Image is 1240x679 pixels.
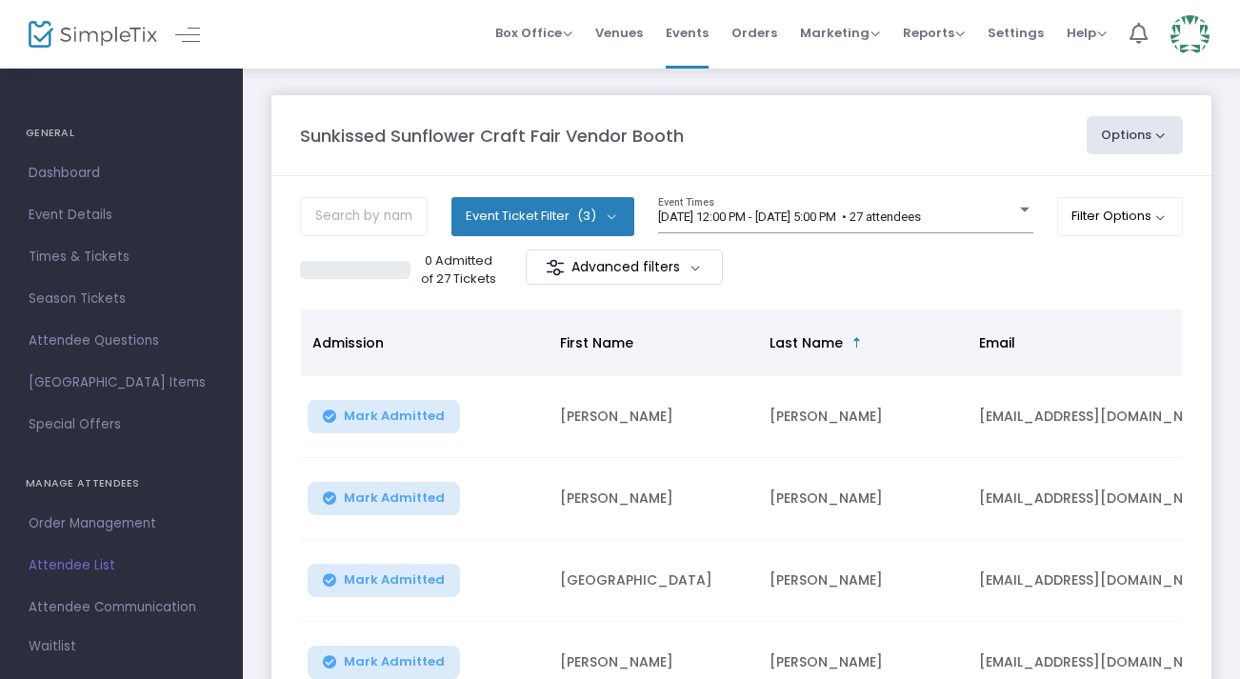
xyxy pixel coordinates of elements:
p: 0 Admitted of 27 Tickets [418,251,500,289]
td: [GEOGRAPHIC_DATA] [549,540,758,622]
td: [PERSON_NAME] [758,376,968,458]
span: Waitlist [29,637,76,656]
td: [PERSON_NAME] [758,540,968,622]
span: Email [979,333,1015,352]
button: Mark Admitted [308,646,460,679]
span: [GEOGRAPHIC_DATA] Items [29,370,214,395]
span: Special Offers [29,412,214,437]
m-panel-title: Sunkissed Sunflower Craft Fair Vendor Booth [300,123,684,149]
button: Mark Admitted [308,564,460,597]
span: Reports [903,24,965,42]
span: Admission [312,333,384,352]
span: (3) [577,209,596,224]
td: [PERSON_NAME] [758,458,968,540]
span: Mark Admitted [344,654,445,669]
button: Event Ticket Filter(3) [451,197,634,235]
span: Last Name [770,333,843,352]
span: Season Tickets [29,287,214,311]
span: Mark Admitted [344,490,445,506]
img: filter [546,258,565,277]
span: Events [666,9,709,57]
span: Times & Tickets [29,245,214,270]
span: Attendee Questions [29,329,214,353]
span: Mark Admitted [344,409,445,424]
span: Marketing [800,24,880,42]
span: Attendee List [29,553,214,578]
span: Dashboard [29,161,214,186]
span: Event Details [29,203,214,228]
m-button: Advanced filters [526,250,723,285]
td: [PERSON_NAME] [549,458,758,540]
span: [DATE] 12:00 PM - [DATE] 5:00 PM • 27 attendees [658,210,921,224]
button: Options [1087,116,1184,154]
span: Help [1067,24,1107,42]
span: Orders [731,9,777,57]
span: First Name [560,333,633,352]
td: [PERSON_NAME] [549,376,758,458]
h4: MANAGE ATTENDEES [26,465,217,503]
button: Mark Admitted [308,482,460,515]
span: Settings [988,9,1044,57]
button: Filter Options [1057,197,1184,235]
span: Attendee Communication [29,595,214,620]
h4: GENERAL [26,114,217,152]
span: Venues [595,9,643,57]
span: Box Office [495,24,572,42]
span: Sortable [850,335,865,350]
span: Order Management [29,511,214,536]
button: Mark Admitted [308,400,460,433]
input: Search by name, order number, email, ip address [300,197,428,236]
span: Mark Admitted [344,572,445,588]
